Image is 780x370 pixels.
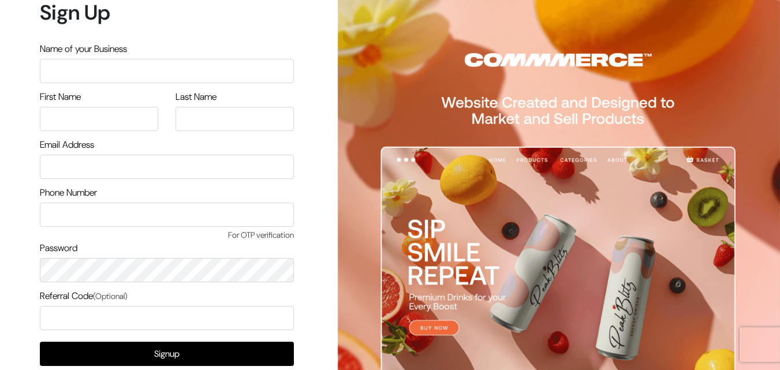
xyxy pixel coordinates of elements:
span: (Optional) [93,291,128,301]
label: Phone Number [40,186,97,200]
label: Email Address [40,138,94,152]
label: Name of your Business [40,42,127,56]
label: Password [40,241,77,255]
label: First Name [40,90,81,104]
button: Signup [40,342,294,366]
label: Referral Code [40,289,128,303]
label: Last Name [176,90,217,104]
span: For OTP verification [40,229,294,241]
